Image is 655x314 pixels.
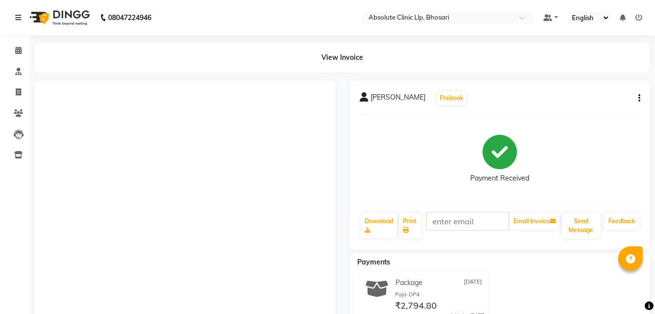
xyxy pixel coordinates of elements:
[357,258,390,266] span: Payments
[399,213,421,238] a: Print
[604,213,639,230] a: Feedback
[25,4,92,31] img: logo
[437,91,466,105] button: Prebook
[361,213,397,238] a: Download
[470,173,529,183] div: Payment Received
[464,278,482,288] span: [DATE]
[34,43,650,73] div: View Invoice
[370,92,426,106] span: [PERSON_NAME]
[395,300,437,314] span: ₹2,794.80
[395,290,485,299] div: Puja-DP4
[614,275,645,304] iframe: chat widget
[396,278,423,288] span: Package
[108,4,151,31] b: 08047224946
[510,213,560,230] button: Email Invoice
[426,212,509,231] input: enter email
[562,213,600,238] button: Send Message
